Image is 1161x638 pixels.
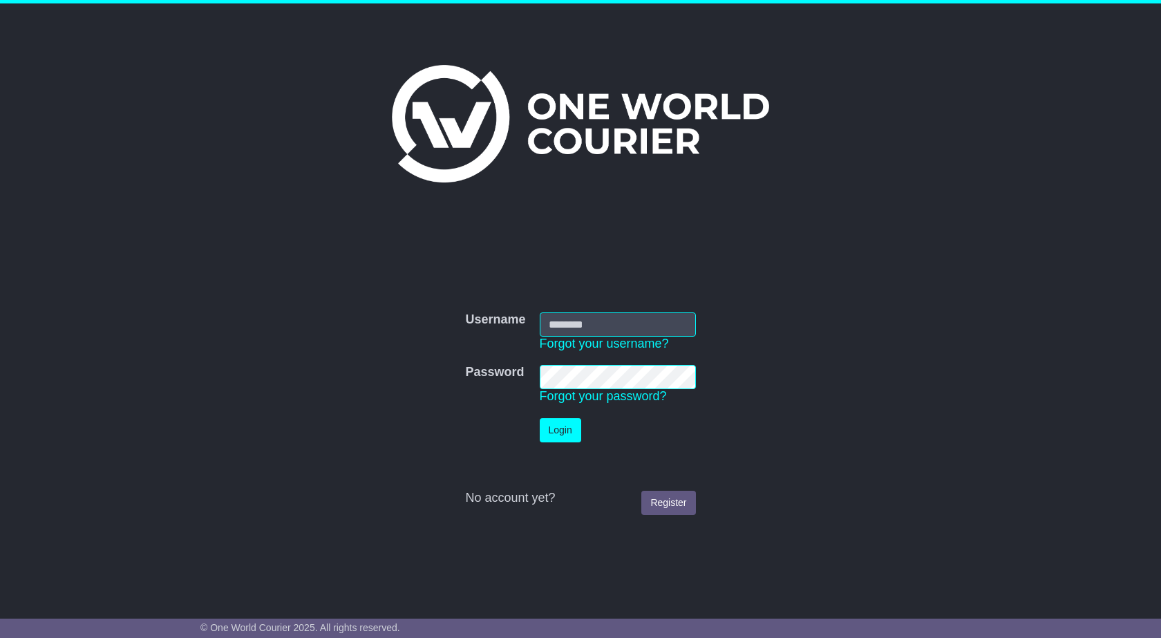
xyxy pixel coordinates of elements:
label: Username [465,312,525,328]
img: One World [392,65,769,182]
div: No account yet? [465,491,695,506]
a: Forgot your username? [540,337,669,350]
a: Forgot your password? [540,389,667,403]
label: Password [465,365,524,380]
a: Register [641,491,695,515]
button: Login [540,418,581,442]
span: © One World Courier 2025. All rights reserved. [200,622,400,633]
